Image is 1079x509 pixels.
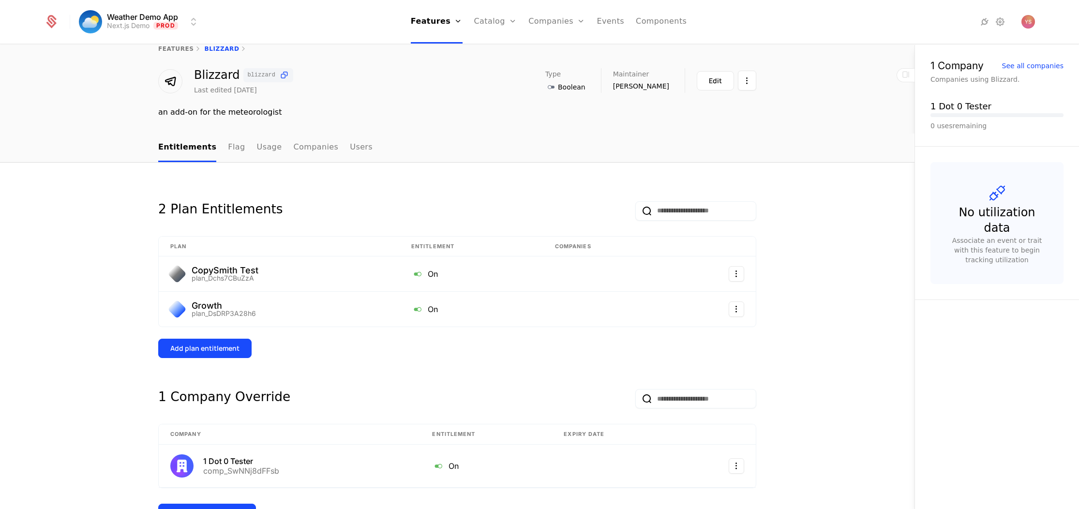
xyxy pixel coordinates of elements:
[158,134,373,162] ul: Choose Sub Page
[950,205,1044,236] div: No utilization data
[203,467,279,475] div: comp_SwNNj8dFFsb
[552,424,679,445] th: Expiry date
[158,339,252,358] button: Add plan entitlement
[192,266,258,275] div: CopySmith Test
[946,236,1048,265] div: Associate an event or trait with this feature to begin tracking utilization
[170,454,194,478] img: 1 Dot 0 Tester
[82,11,199,32] button: Select environment
[158,134,756,162] nav: Main
[558,82,585,92] span: Boolean
[400,237,543,257] th: Entitlement
[411,268,532,280] div: On
[293,134,338,162] a: Companies
[158,389,290,408] div: 1 Company Override
[930,75,1064,84] div: Companies using Blizzard.
[420,424,552,445] th: Entitlement
[107,21,150,30] div: Next.js Demo
[107,13,178,21] span: Weather Demo App
[192,275,258,282] div: plan_Dchs7CBuZzA
[257,134,282,162] a: Usage
[729,301,744,317] button: Select action
[613,81,669,91] span: [PERSON_NAME]
[153,22,178,30] span: Prod
[158,45,194,52] a: features
[1021,15,1035,29] button: Open user button
[228,134,245,162] a: Flag
[170,344,240,353] div: Add plan entitlement
[159,237,400,257] th: Plan
[979,16,990,28] a: Integrations
[1002,62,1064,69] div: See all companies
[1021,15,1035,29] img: Youssef Salah
[411,303,532,315] div: On
[79,10,102,33] img: Weather Demo App
[613,71,649,77] span: Maintainer
[192,301,256,310] div: Growth
[729,266,744,282] button: Select action
[930,60,984,71] div: 1 Company
[159,424,420,445] th: Company
[697,71,734,90] button: Edit
[545,71,561,77] span: Type
[738,71,756,90] button: Select action
[432,460,540,472] div: On
[247,72,275,78] span: blizzard
[930,121,1064,131] div: 0 uses remaining
[543,237,672,257] th: Companies
[158,201,283,221] div: 2 Plan Entitlements
[994,16,1006,28] a: Settings
[350,134,373,162] a: Users
[930,100,991,113] button: 1 Dot 0 Tester
[158,134,216,162] a: Entitlements
[709,76,722,86] div: Edit
[729,458,744,474] button: Select action
[194,68,293,82] div: Blizzard
[192,310,256,317] div: plan_DsDRP3A28h6
[203,457,279,465] div: 1 Dot 0 Tester
[194,85,257,95] div: Last edited [DATE]
[158,106,756,118] div: an add-on for the meteorologist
